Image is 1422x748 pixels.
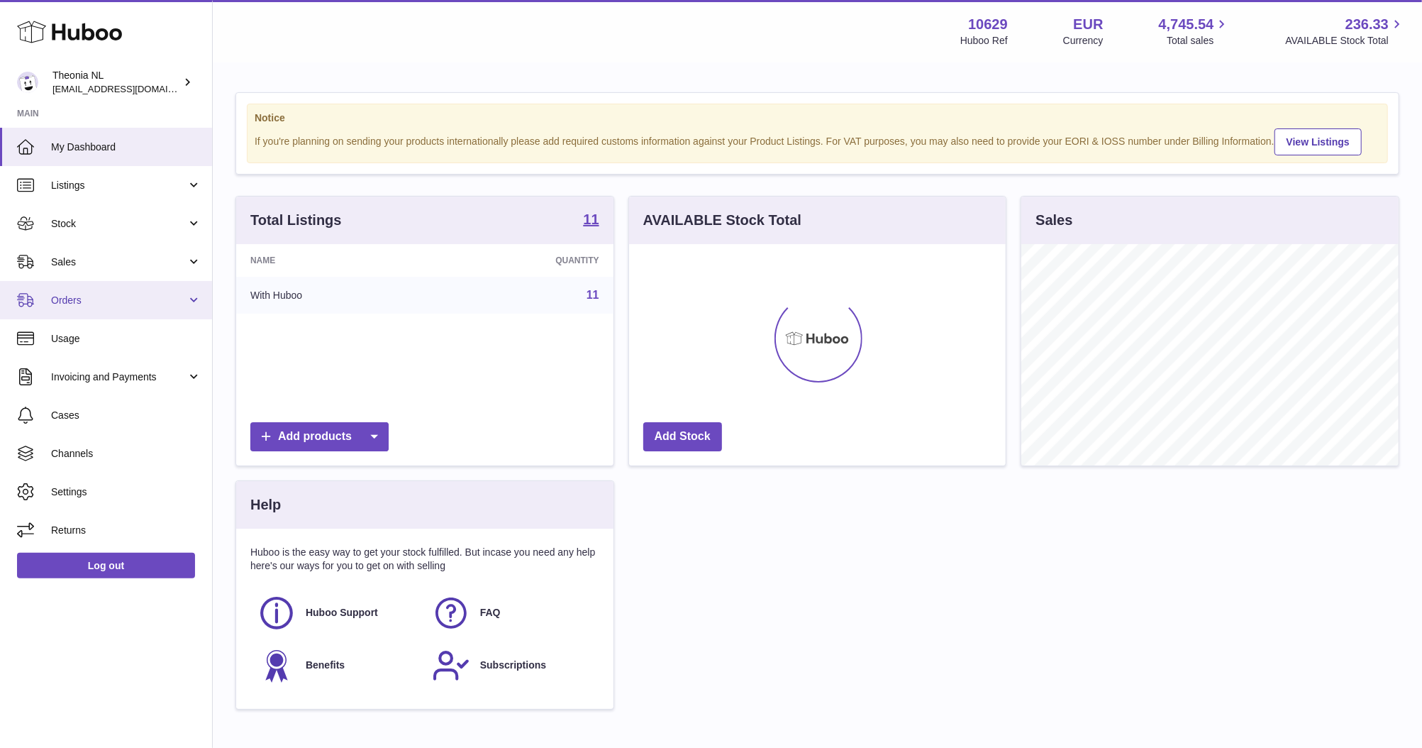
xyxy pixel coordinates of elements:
[255,126,1380,155] div: If you're planning on sending your products internationally please add required customs informati...
[51,332,201,346] span: Usage
[432,594,592,632] a: FAQ
[255,111,1380,125] strong: Notice
[236,277,435,314] td: With Huboo
[480,659,546,672] span: Subscriptions
[643,211,801,230] h3: AVAILABLE Stock Total
[51,294,187,307] span: Orders
[1345,15,1389,34] span: 236.33
[257,647,418,685] a: Benefits
[306,606,378,620] span: Huboo Support
[51,255,187,269] span: Sales
[250,546,599,573] p: Huboo is the easy way to get your stock fulfilled. But incase you need any help here's our ways f...
[1035,211,1072,230] h3: Sales
[51,409,201,422] span: Cases
[968,15,1008,34] strong: 10629
[51,524,201,537] span: Returns
[480,606,501,620] span: FAQ
[51,217,187,231] span: Stock
[1159,15,1214,34] span: 4,745.54
[51,370,187,384] span: Invoicing and Payments
[432,647,592,685] a: Subscriptions
[1167,34,1230,48] span: Total sales
[960,34,1008,48] div: Huboo Ref
[587,289,599,301] a: 11
[435,244,613,277] th: Quantity
[250,495,281,515] h3: Help
[236,244,435,277] th: Name
[250,211,342,230] h3: Total Listings
[1073,15,1103,34] strong: EUR
[51,179,187,192] span: Listings
[257,594,418,632] a: Huboo Support
[643,422,722,451] a: Add Stock
[1063,34,1104,48] div: Currency
[583,212,599,226] strong: 11
[51,447,201,461] span: Channels
[17,72,38,93] img: info@wholesomegoods.eu
[1274,128,1362,155] a: View Listings
[306,659,345,672] span: Benefits
[1159,15,1231,48] a: 4,745.54 Total sales
[17,553,195,578] a: Log out
[51,485,201,499] span: Settings
[250,422,389,451] a: Add products
[1285,15,1405,48] a: 236.33 AVAILABLE Stock Total
[52,69,180,96] div: Theonia NL
[51,141,201,154] span: My Dashboard
[1285,34,1405,48] span: AVAILABLE Stock Total
[583,212,599,229] a: 11
[52,83,209,94] span: [EMAIL_ADDRESS][DOMAIN_NAME]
